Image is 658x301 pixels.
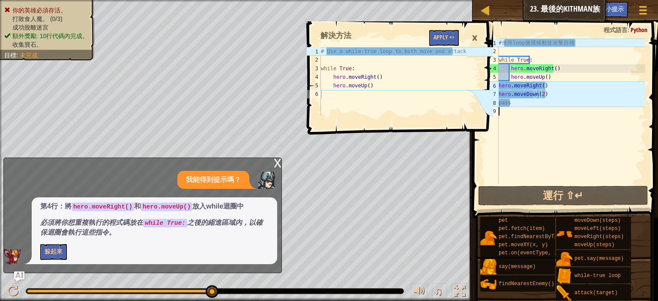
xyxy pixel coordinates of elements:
span: moveRight(steps) [574,234,624,240]
li: 額外獎勵: 10行代碼內完成。 [4,32,88,40]
span: moveLeft(steps) [574,226,621,232]
div: x [274,158,281,167]
span: 收集寶石。 [12,41,42,48]
div: 1 [307,47,321,56]
img: AI [4,249,21,264]
div: 4 [307,73,321,81]
em: 必須將你想重複執行的程式碼放在 之後的縮進區域內，以確保迴圈會執行這些指令。 [40,219,263,236]
p: 我能得到提示嗎？ [186,175,241,185]
div: 2 [307,56,321,64]
span: 你的英雄必須存活。 [12,7,66,14]
span: pet.moveXY(x, y) [499,242,548,248]
div: 9 [485,107,499,116]
div: 解決方法 [316,30,356,41]
div: 5 [485,73,499,81]
span: pet.fetch(item) [499,226,545,232]
img: portrait.png [556,251,572,267]
span: moveDown(steps) [574,218,621,224]
span: 額外獎勵: 10行代碼內完成。 [12,33,88,39]
li: 打敗食人魔。 [4,15,88,23]
button: Ctrl + P: Play [4,283,21,301]
span: 目標 [4,52,16,59]
div: 6 [485,81,499,90]
span: : [628,26,631,34]
code: hero.moveUp() [141,203,192,211]
li: 你的英雄必須存活。 [4,6,88,15]
p: 第4行：將 和 放入while迴圈中 [40,202,269,212]
span: findNearestEnemy() [499,281,554,287]
div: 2 [485,47,499,56]
div: 6 [307,90,321,98]
span: 打敗食人魔。 (0/3) [12,15,63,22]
span: Python [631,26,647,34]
span: while-true loop [574,273,621,279]
span: say(message) [499,264,535,270]
div: 5 [307,81,321,90]
button: 運行 ⇧↵ [478,186,648,206]
div: × [467,28,482,48]
div: 8 [485,98,499,107]
button: Ask AI [14,271,24,282]
code: while True: [143,219,187,227]
div: 4 [485,64,499,73]
button: 顯示遊戲選單 [632,2,654,22]
div: 3 [485,56,499,64]
code: hero.moveRight() [72,203,134,211]
img: Player [258,172,275,189]
span: : [16,52,20,59]
span: pet.findNearestByType(type) [499,234,582,240]
img: portrait.png [556,268,572,284]
span: 小提示 [606,5,624,13]
span: pet.say(message) [574,256,624,262]
span: Ask AI [583,5,597,13]
button: 躲起來 [40,244,67,260]
li: 成功脫離迷宮 [4,23,88,32]
span: 成功脫離迷宮 [12,24,48,31]
button: Apply => [429,30,459,46]
span: 程式語言 [604,26,628,34]
div: 7 [485,90,499,98]
img: portrait.png [556,226,572,242]
span: attack(target) [574,290,618,296]
div: 1 [485,39,499,47]
span: pet [499,218,508,224]
span: moveUp(steps) [574,242,615,248]
span: pet.on(eventType, handler) [499,250,579,256]
li: 收集寶石。 [4,40,88,49]
span: 未完成 [20,52,38,59]
div: 3 [307,64,321,73]
button: Ask AI [578,2,601,18]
